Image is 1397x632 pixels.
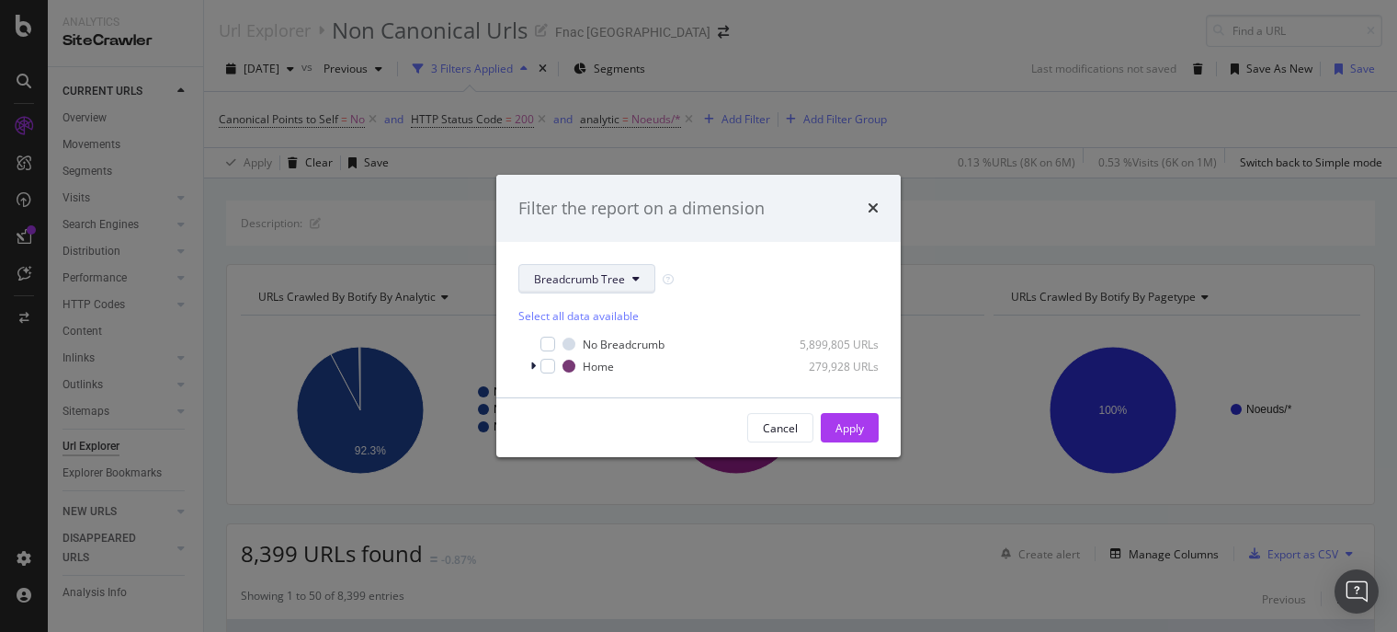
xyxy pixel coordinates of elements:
[868,197,879,221] div: times
[1335,569,1379,614] div: Open Intercom Messenger
[518,197,765,221] div: Filter the report on a dimension
[534,271,625,287] span: Breadcrumb Tree
[821,413,879,442] button: Apply
[835,420,864,436] div: Apply
[496,175,901,458] div: modal
[583,337,664,352] div: No Breadcrumb
[518,264,655,293] button: Breadcrumb Tree
[518,308,879,324] div: Select all data available
[789,359,879,374] div: 279,928 URLs
[789,337,879,352] div: 5,899,805 URLs
[583,359,614,374] div: Home
[747,413,813,442] button: Cancel
[763,420,798,436] div: Cancel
